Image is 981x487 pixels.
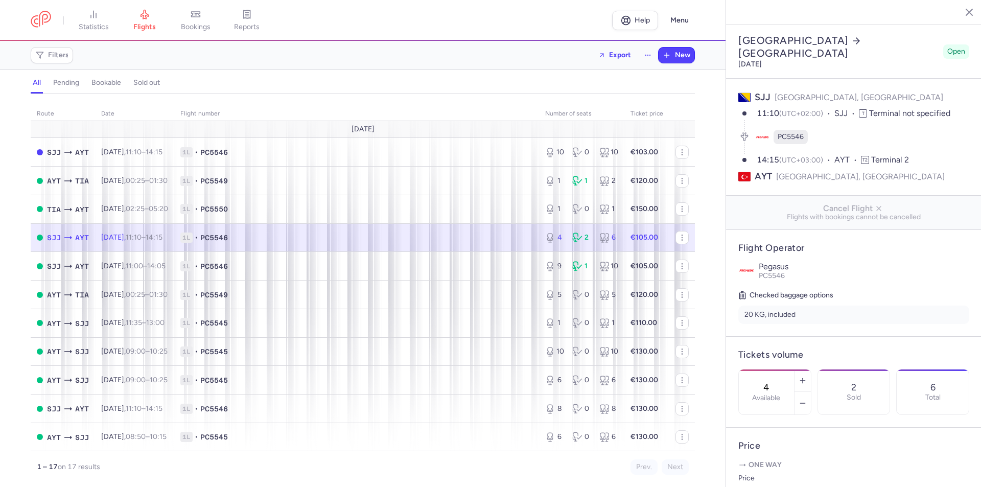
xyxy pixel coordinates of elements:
h4: Tickets volume [738,349,969,361]
span: AYT [47,318,61,329]
span: [DATE], [101,318,165,327]
h4: all [33,78,41,87]
div: 0 [572,318,591,328]
th: date [95,106,174,122]
span: 1L [180,346,193,357]
span: SJJ [47,403,61,414]
h4: pending [53,78,79,87]
time: 02:25 [126,204,145,213]
time: [DATE] [738,60,762,68]
span: AYT [75,261,89,272]
span: 1L [180,233,193,243]
div: 10 [599,346,618,357]
span: – [126,318,165,327]
div: 1 [599,204,618,214]
div: 8 [599,404,618,414]
span: Filters [48,51,69,59]
span: – [126,262,166,270]
time: 08:50 [126,432,146,441]
time: 14:15 [757,155,779,165]
span: New [675,51,690,59]
a: statistics [68,9,119,32]
span: – [126,376,168,384]
span: AYT [47,432,61,443]
span: PC5545 [200,375,228,385]
span: • [195,318,198,328]
span: PC5546 [200,147,228,157]
span: [DATE], [101,233,162,242]
span: [DATE], [101,432,167,441]
div: 6 [545,375,564,385]
span: Terminal not specified [869,108,950,118]
span: – [126,347,168,356]
time: 00:25 [126,176,145,185]
span: AYT [755,170,772,183]
time: 09:00 [126,376,146,384]
p: One way [738,460,969,470]
span: [DATE], [101,404,162,413]
th: route [31,106,95,122]
h4: Flight Operator [738,242,969,254]
th: Ticket price [624,106,669,122]
div: 1 [572,176,591,186]
a: Help [612,11,658,30]
span: [DATE], [101,176,168,185]
h4: bookable [91,78,121,87]
span: [DATE], [101,148,162,156]
strong: €130.00 [630,347,658,356]
span: PC5549 [200,290,228,300]
span: PC5546 [759,271,785,280]
p: Total [925,393,941,402]
time: 11:10 [126,233,142,242]
span: bookings [181,22,211,32]
div: 5 [545,290,564,300]
span: 1L [180,204,193,214]
time: 11:10 [126,404,142,413]
figure: PC airline logo [755,130,769,144]
span: SJJ [834,108,859,120]
a: CitizenPlane red outlined logo [31,11,51,30]
time: 14:15 [146,233,162,242]
img: Pegasus logo [738,262,755,279]
span: PC5546 [200,404,228,414]
span: Export [609,51,631,59]
time: 01:30 [149,176,168,185]
div: 6 [545,432,564,442]
span: TIA [75,175,89,187]
span: statistics [79,22,109,32]
span: AYT [47,346,61,357]
button: Filters [31,48,73,63]
span: [DATE], [101,290,168,299]
label: Available [752,394,780,402]
time: 09:00 [126,347,146,356]
span: PC5545 [200,346,228,357]
span: flights [133,22,156,32]
span: [DATE], [101,204,168,213]
span: reports [234,22,260,32]
span: 1L [180,375,193,385]
span: • [195,375,198,385]
div: 1 [545,204,564,214]
span: • [195,404,198,414]
strong: €130.00 [630,432,658,441]
div: 0 [572,290,591,300]
button: New [659,48,694,63]
span: PC5546 [200,261,228,271]
span: AYT [47,289,61,300]
span: [DATE], [101,347,168,356]
span: – [126,290,168,299]
span: TIA [47,204,61,215]
span: SJJ [75,375,89,386]
span: SJJ [47,232,61,243]
div: 2 [572,233,591,243]
div: 0 [572,147,591,157]
strong: €120.00 [630,290,658,299]
span: AYT [75,204,89,215]
p: Sold [847,393,861,402]
span: [GEOGRAPHIC_DATA], [GEOGRAPHIC_DATA] [775,92,943,102]
div: 6 [599,432,618,442]
strong: €130.00 [630,404,658,413]
span: – [126,404,162,413]
a: bookings [170,9,221,32]
span: Flights with bookings cannot be cancelled [734,213,973,221]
